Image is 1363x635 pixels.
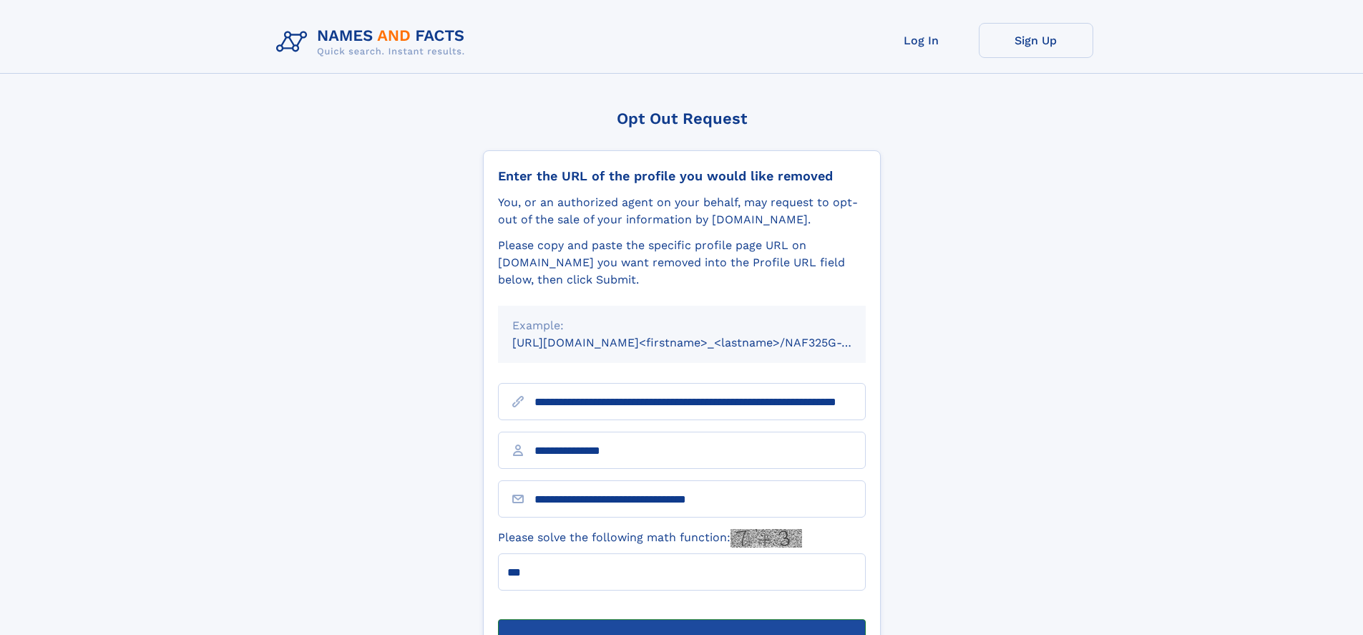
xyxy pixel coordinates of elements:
[512,317,851,334] div: Example:
[498,237,866,289] div: Please copy and paste the specific profile page URL on [DOMAIN_NAME] you want removed into the Pr...
[864,23,979,58] a: Log In
[270,23,477,62] img: Logo Names and Facts
[483,110,881,127] div: Opt Out Request
[512,336,893,349] small: [URL][DOMAIN_NAME]<firstname>_<lastname>/NAF325G-xxxxxxxx
[979,23,1093,58] a: Sign Up
[498,168,866,184] div: Enter the URL of the profile you would like removed
[498,194,866,228] div: You, or an authorized agent on your behalf, may request to opt-out of the sale of your informatio...
[498,529,802,548] label: Please solve the following math function:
